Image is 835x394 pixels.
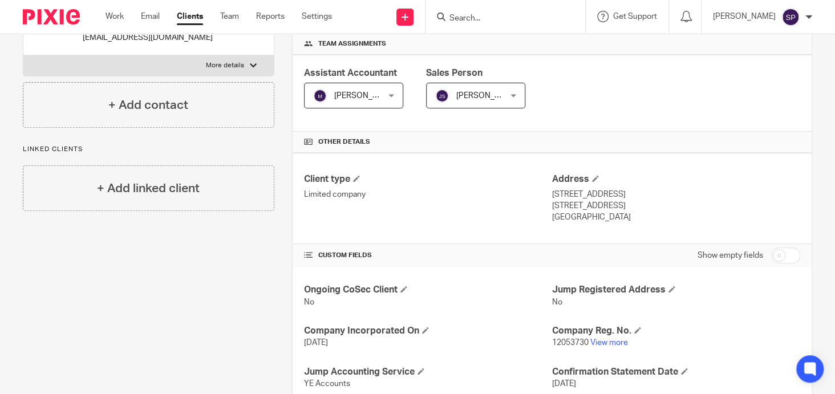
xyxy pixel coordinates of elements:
a: Work [106,11,124,22]
p: [GEOGRAPHIC_DATA] [552,212,800,223]
p: [PERSON_NAME] [713,11,776,22]
h4: Jump Registered Address [552,284,800,296]
span: [DATE] [552,380,576,388]
span: Sales Person [426,68,483,78]
img: svg%3E [313,89,327,103]
span: Assistant Accountant [304,68,397,78]
a: Team [220,11,239,22]
p: [EMAIL_ADDRESS][DOMAIN_NAME] [83,32,213,43]
a: Clients [177,11,203,22]
h4: + Add contact [108,96,188,114]
span: [PERSON_NAME] [456,92,519,100]
span: YE Accounts [304,380,350,388]
h4: Confirmation Statement Date [552,366,800,378]
img: svg%3E [435,89,449,103]
p: More details [206,61,244,70]
h4: Jump Accounting Service [304,366,552,378]
h4: CUSTOM FIELDS [304,251,552,260]
img: svg%3E [781,8,800,26]
input: Search [448,14,551,24]
a: Settings [302,11,332,22]
p: [STREET_ADDRESS] [552,200,800,212]
a: Reports [256,11,285,22]
h4: Address [552,173,800,185]
h4: Ongoing CoSec Client [304,284,552,296]
h4: Client type [304,173,552,185]
label: Show empty fields [698,250,763,261]
span: 12053730 [552,339,589,347]
a: View more [590,339,628,347]
p: Linked clients [23,145,274,154]
h4: Company Incorporated On [304,325,552,337]
span: Other details [318,137,370,147]
span: Team assignments [318,39,386,48]
p: Limited company [304,189,552,200]
p: [STREET_ADDRESS] [552,189,800,200]
img: Pixie [23,9,80,25]
span: [DATE] [304,339,328,347]
span: No [304,298,314,306]
h4: Company Reg. No. [552,325,800,337]
span: [PERSON_NAME] [334,92,397,100]
span: Get Support [613,13,657,21]
h4: + Add linked client [97,180,200,197]
a: Email [141,11,160,22]
span: No [552,298,562,306]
